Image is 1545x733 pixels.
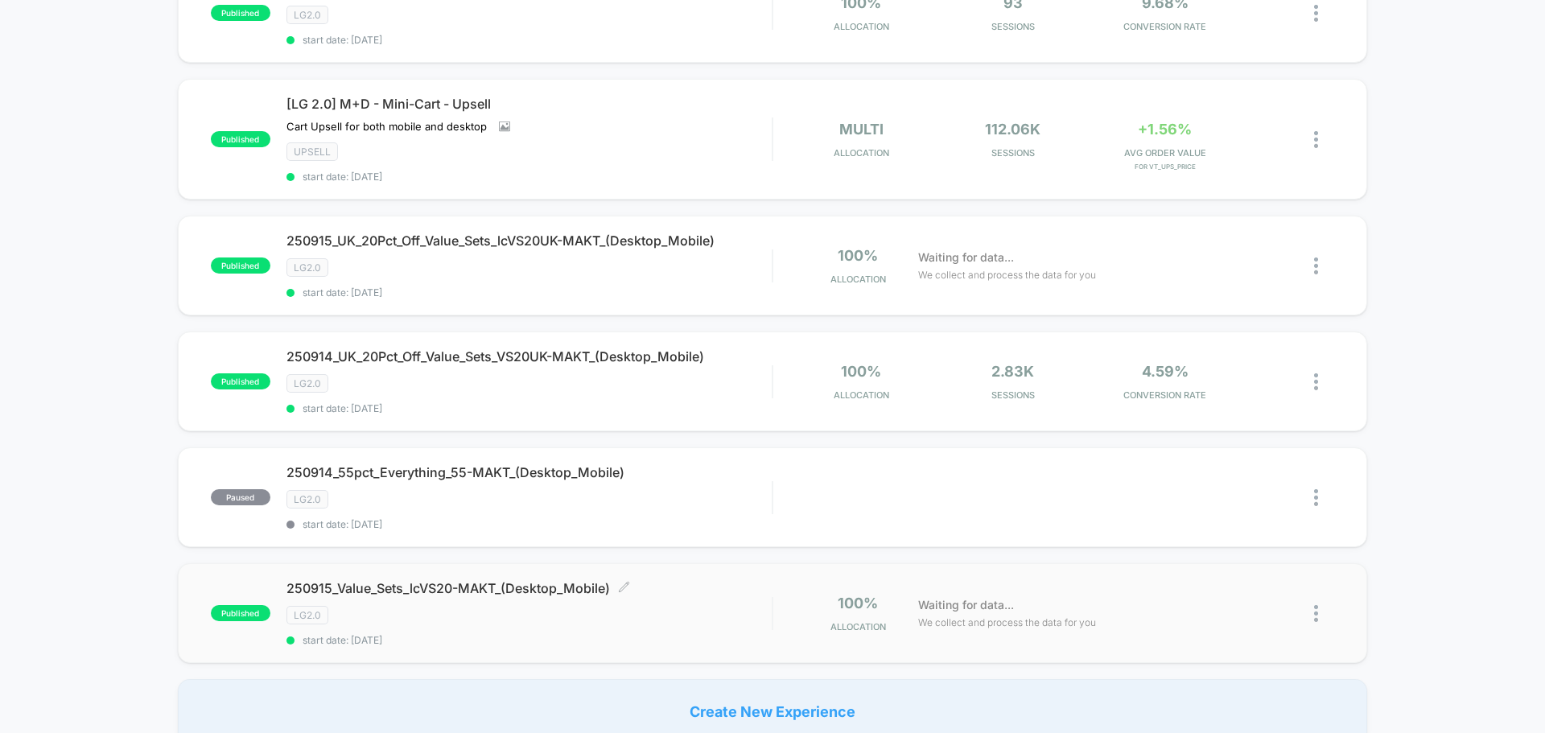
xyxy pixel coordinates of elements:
[1314,257,1318,274] img: close
[841,363,881,380] span: 100%
[211,489,270,505] span: paused
[286,402,772,414] span: start date: [DATE]
[286,34,772,46] span: start date: [DATE]
[211,131,270,147] span: published
[1142,363,1189,380] span: 4.59%
[286,374,328,393] span: LG2.0
[286,348,772,364] span: 250914_UK_20Pct_Off_Value_Sets_VS20UK-MAKT_(Desktop_Mobile)
[918,615,1096,630] span: We collect and process the data for you
[286,96,772,112] span: [LG 2.0] M+D - Mini-Cart - Upsell
[1314,605,1318,622] img: close
[1314,131,1318,148] img: close
[286,6,328,24] span: LG2.0
[834,147,889,159] span: Allocation
[1314,373,1318,390] img: close
[1138,121,1192,138] span: +1.56%
[839,121,884,138] span: multi
[991,363,1034,380] span: 2.83k
[1093,389,1237,401] span: CONVERSION RATE
[834,21,889,32] span: Allocation
[286,464,772,480] span: 250914_55pct_Everything_55-MAKT_(Desktop_Mobile)
[1314,489,1318,506] img: close
[918,249,1014,266] span: Waiting for data...
[1314,5,1318,22] img: close
[286,634,772,646] span: start date: [DATE]
[286,606,328,624] span: LG2.0
[211,373,270,389] span: published
[286,286,772,299] span: start date: [DATE]
[838,595,878,612] span: 100%
[830,621,886,632] span: Allocation
[286,258,328,277] span: LG2.0
[941,389,1086,401] span: Sessions
[918,596,1014,614] span: Waiting for data...
[211,605,270,621] span: published
[838,247,878,264] span: 100%
[286,171,772,183] span: start date: [DATE]
[985,121,1040,138] span: 112.06k
[286,142,338,161] span: Upsell
[834,389,889,401] span: Allocation
[1093,147,1237,159] span: AVG ORDER VALUE
[941,147,1086,159] span: Sessions
[286,233,772,249] span: 250915_UK_20Pct_Off_Value_Sets_lcVS20UK-MAKT_(Desktop_Mobile)
[286,490,328,509] span: LG2.0
[830,274,886,285] span: Allocation
[1093,21,1237,32] span: CONVERSION RATE
[286,518,772,530] span: start date: [DATE]
[211,257,270,274] span: published
[286,120,487,133] span: Cart Upsell for both mobile and desktop
[1093,163,1237,171] span: for VT_UpS_Price
[286,580,772,596] span: 250915_Value_Sets_lcVS20-MAKT_(Desktop_Mobile)
[918,267,1096,282] span: We collect and process the data for you
[941,21,1086,32] span: Sessions
[211,5,270,21] span: published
